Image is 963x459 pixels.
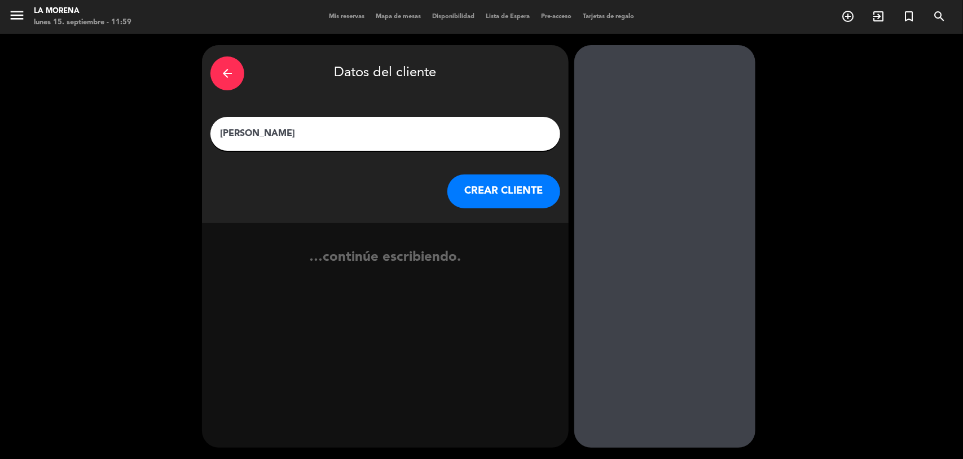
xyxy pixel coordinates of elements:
span: Lista de Espera [480,14,535,20]
button: CREAR CLIENTE [447,174,560,208]
div: La Morena [34,6,131,17]
div: Datos del cliente [210,54,560,93]
i: add_circle_outline [841,10,855,23]
div: …continúe escribiendo. [202,247,569,289]
span: Mapa de mesas [370,14,426,20]
i: search [933,10,946,23]
i: menu [8,7,25,24]
input: Escriba nombre, correo electrónico o número de teléfono... [219,126,552,142]
i: exit_to_app [872,10,885,23]
button: menu [8,7,25,28]
span: Mis reservas [323,14,370,20]
i: turned_in_not [902,10,916,23]
span: Pre-acceso [535,14,577,20]
span: Tarjetas de regalo [577,14,640,20]
i: arrow_back [221,67,234,80]
span: Disponibilidad [426,14,480,20]
div: lunes 15. septiembre - 11:59 [34,17,131,28]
